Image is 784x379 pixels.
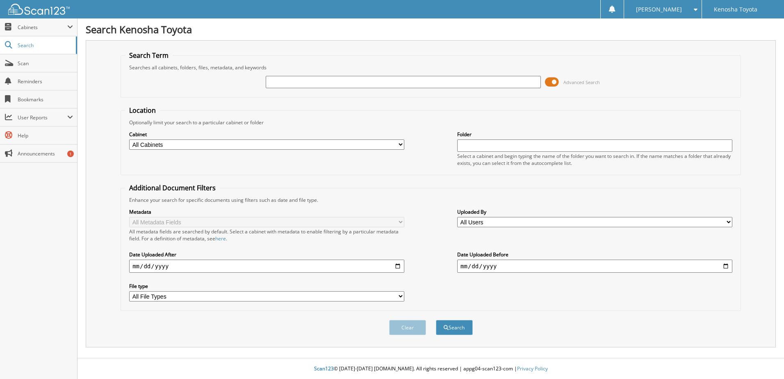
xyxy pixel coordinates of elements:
label: File type [129,283,404,290]
span: [PERSON_NAME] [636,7,682,12]
button: Clear [389,320,426,335]
span: Search [18,42,72,49]
a: here [215,235,226,242]
span: Help [18,132,73,139]
legend: Location [125,106,160,115]
legend: Search Term [125,51,173,60]
span: Cabinets [18,24,67,31]
div: Select a cabinet and begin typing the name of the folder you want to search in. If the name match... [457,153,732,167]
span: Scan [18,60,73,67]
div: Optionally limit your search to a particular cabinet or folder [125,119,736,126]
span: Scan123 [314,365,334,372]
label: Cabinet [129,131,404,138]
input: end [457,260,732,273]
div: Enhance your search for specific documents using filters such as date and file type. [125,196,736,203]
span: User Reports [18,114,67,121]
label: Date Uploaded After [129,251,404,258]
a: Privacy Policy [517,365,548,372]
span: Bookmarks [18,96,73,103]
div: Searches all cabinets, folders, files, metadata, and keywords [125,64,736,71]
span: Kenosha Toyota [714,7,757,12]
legend: Additional Document Filters [125,183,220,192]
input: start [129,260,404,273]
div: All metadata fields are searched by default. Select a cabinet with metadata to enable filtering b... [129,228,404,242]
button: Search [436,320,473,335]
label: Date Uploaded Before [457,251,732,258]
span: Announcements [18,150,73,157]
span: Reminders [18,78,73,85]
img: scan123-logo-white.svg [8,4,70,15]
label: Folder [457,131,732,138]
div: © [DATE]-[DATE] [DOMAIN_NAME]. All rights reserved | appg04-scan123-com | [77,359,784,379]
h1: Search Kenosha Toyota [86,23,776,36]
label: Metadata [129,208,404,215]
div: 1 [67,151,74,157]
span: Advanced Search [563,79,600,85]
label: Uploaded By [457,208,732,215]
